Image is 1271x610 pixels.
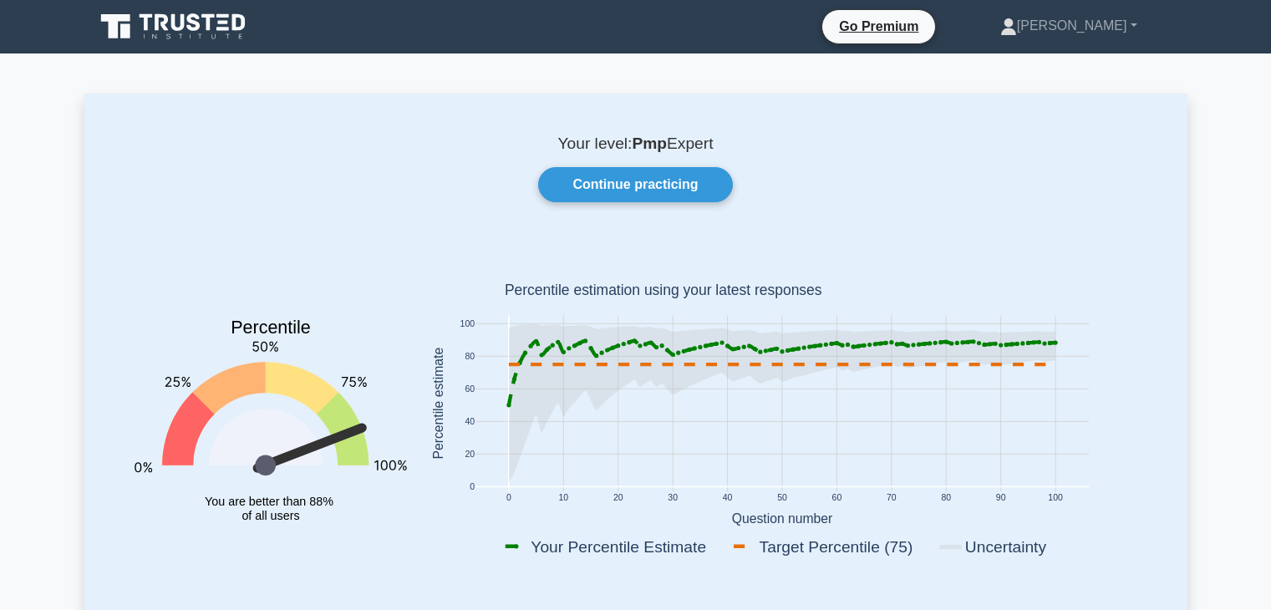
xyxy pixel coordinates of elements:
[241,509,299,522] tspan: of all users
[205,495,333,508] tspan: You are better than 88%
[613,494,623,503] text: 20
[506,494,511,503] text: 0
[465,352,475,361] text: 80
[538,167,732,202] a: Continue practicing
[465,417,475,426] text: 40
[1048,494,1063,503] text: 100
[465,384,475,394] text: 60
[995,494,1005,503] text: 90
[460,319,475,328] text: 100
[504,282,821,299] text: Percentile estimation using your latest responses
[960,9,1177,43] a: [PERSON_NAME]
[941,494,951,503] text: 80
[558,494,568,503] text: 10
[470,483,475,492] text: 0
[465,450,475,460] text: 20
[722,494,732,503] text: 40
[887,494,897,503] text: 70
[777,494,787,503] text: 50
[632,135,667,152] b: Pmp
[430,348,445,460] text: Percentile estimate
[125,134,1147,154] p: Your level: Expert
[668,494,678,503] text: 30
[829,16,928,37] a: Go Premium
[831,494,841,503] text: 60
[731,511,832,526] text: Question number
[231,318,311,338] text: Percentile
